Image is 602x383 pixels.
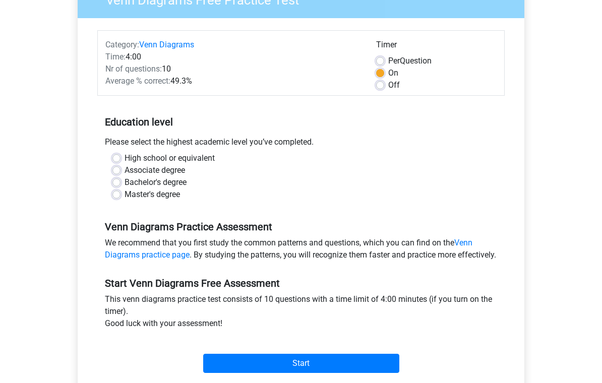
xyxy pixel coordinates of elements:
label: Associate degree [125,165,185,177]
span: Nr of questions: [105,65,162,74]
input: Start [203,354,399,373]
h5: Education level [105,112,497,133]
label: Question [388,55,432,68]
label: On [388,68,398,80]
label: Bachelor's degree [125,177,187,189]
h5: Venn Diagrams Practice Assessment [105,221,497,233]
span: Category: [105,40,139,50]
div: 49.3% [98,76,369,88]
div: Timer [376,39,497,55]
label: High school or equivalent [125,153,215,165]
label: Master's degree [125,189,180,201]
div: This venn diagrams practice test consists of 10 questions with a time limit of 4:00 minutes (if y... [97,294,505,334]
div: We recommend that you first study the common patterns and questions, which you can find on the . ... [97,237,505,266]
div: Please select the highest academic level you’ve completed. [97,137,505,153]
span: Time: [105,52,126,62]
span: Average % correct: [105,77,170,86]
label: Off [388,80,400,92]
a: Venn Diagrams [139,40,194,50]
h5: Start Venn Diagrams Free Assessment [105,278,497,290]
div: 4:00 [98,51,369,63]
span: Per [388,56,400,66]
div: 10 [98,63,369,76]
